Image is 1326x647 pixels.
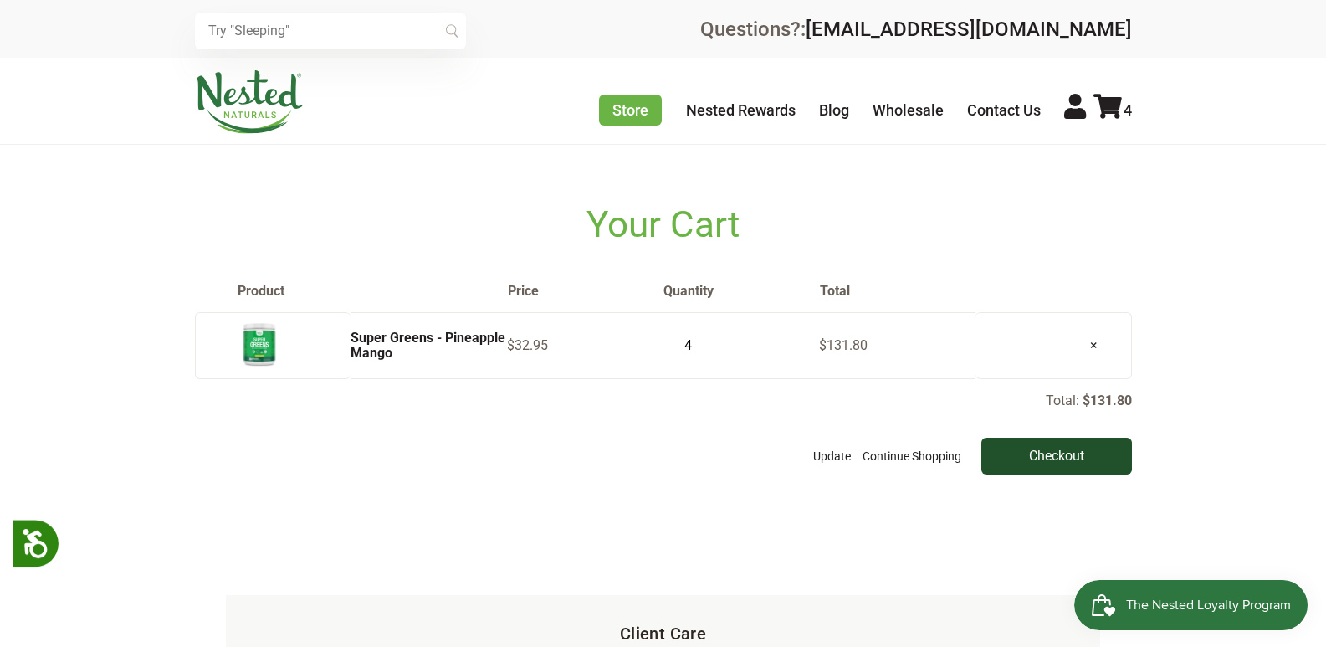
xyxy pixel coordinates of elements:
[819,101,849,119] a: Blog
[195,283,507,300] th: Product
[819,337,868,353] span: $131.80
[195,392,1132,474] div: Total:
[195,70,304,134] img: Nested Naturals
[507,337,548,353] span: $32.95
[351,330,505,361] a: Super Greens - Pineapple Mango
[599,95,662,126] a: Store
[806,18,1132,41] a: [EMAIL_ADDRESS][DOMAIN_NAME]
[1093,101,1132,119] a: 4
[238,320,280,367] img: Super Greens - Pineapple Mango - 30 Servings
[686,101,796,119] a: Nested Rewards
[819,283,975,300] th: Total
[507,283,663,300] th: Price
[858,438,965,475] a: Continue Shopping
[981,438,1132,475] input: Checkout
[253,622,1073,645] h5: Client Care
[809,438,855,475] button: Update
[1074,580,1309,630] iframe: Button to open loyalty program pop-up
[195,203,1132,246] h1: Your Cart
[1077,324,1111,367] a: ×
[1083,393,1132,408] p: $131.80
[195,13,466,49] input: Try "Sleeping"
[700,19,1132,39] div: Questions?:
[873,101,944,119] a: Wholesale
[967,101,1041,119] a: Contact Us
[1124,101,1132,119] span: 4
[663,283,819,300] th: Quantity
